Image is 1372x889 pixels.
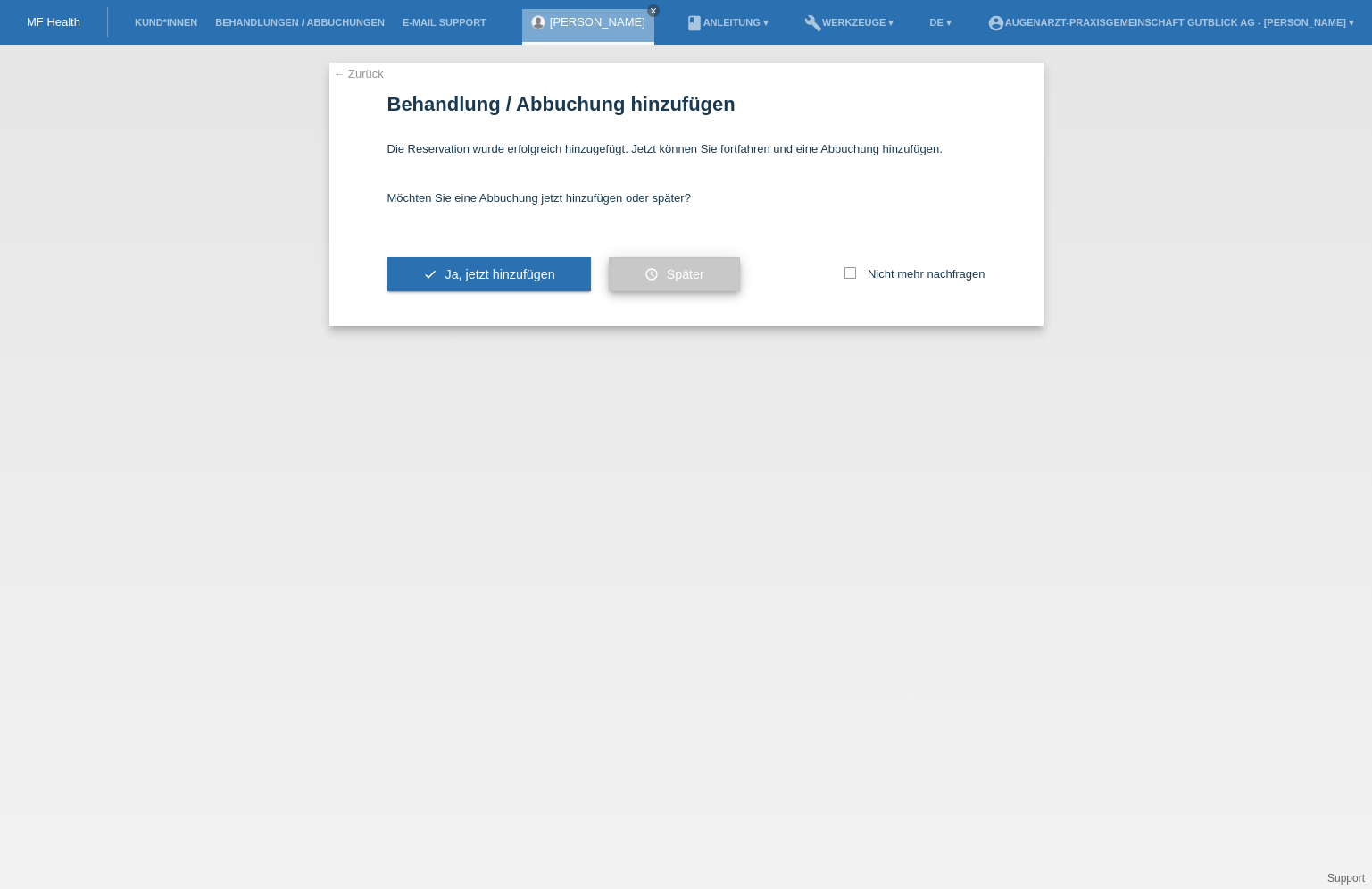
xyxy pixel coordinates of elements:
[387,173,985,222] div: Möchten Sie eine Abbuchung jetzt hinzufügen oder später?
[126,17,206,28] a: Kund*innen
[445,267,554,281] span: Ja, jetzt hinzufügen
[844,267,985,281] label: Nicht mehr nachfragen
[387,93,985,115] h1: Behandlung / Abbuchung hinzufügen
[987,14,1005,32] i: account_circle
[649,6,658,15] i: close
[550,15,645,29] a: [PERSON_NAME]
[206,17,394,28] a: Behandlungen / Abbuchungen
[978,17,1363,28] a: account_circleAugenarzt-Praxisgemeinschaft Gutblick AG - [PERSON_NAME] ▾
[334,67,384,80] a: ← Zurück
[387,257,591,291] button: check Ja, jetzt hinzufügen
[387,124,985,173] div: Die Reservation wurde erfolgreich hinzugefügt. Jetzt können Sie fortfahren und eine Abbuchung hin...
[667,267,704,281] span: Später
[423,267,437,281] i: check
[920,17,960,28] a: DE ▾
[1327,872,1365,885] a: Support
[609,257,740,291] button: schedule Später
[795,17,903,28] a: buildWerkzeuge ▾
[677,17,777,28] a: bookAnleitung ▾
[644,267,659,281] i: schedule
[647,4,660,17] a: close
[27,15,80,29] a: MF Health
[804,14,822,32] i: build
[686,14,703,32] i: book
[394,17,495,28] a: E-Mail Support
